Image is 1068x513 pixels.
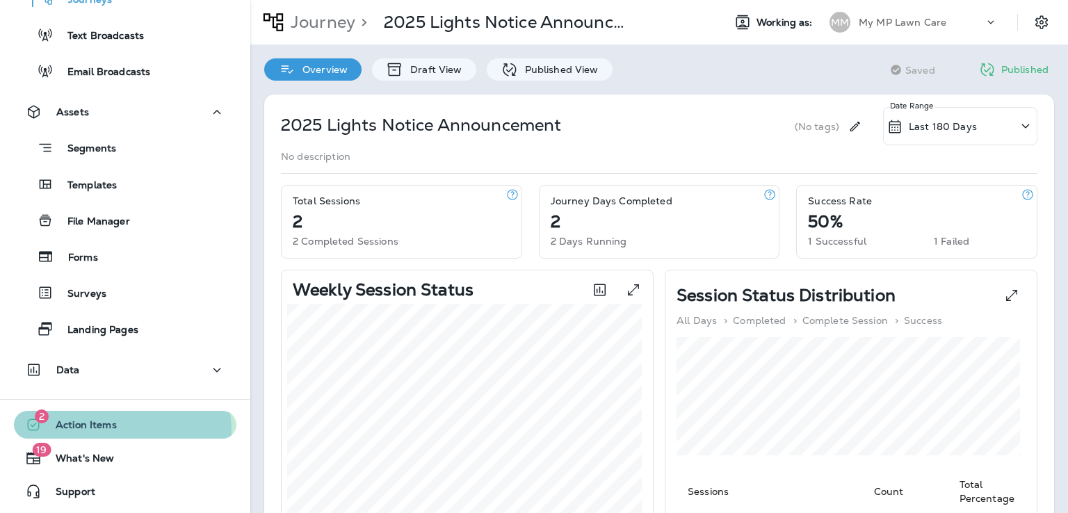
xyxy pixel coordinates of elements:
[14,478,236,505] button: Support
[909,121,977,132] p: Last 180 Days
[518,64,599,75] p: Published View
[14,206,236,235] button: File Manager
[14,170,236,199] button: Templates
[756,17,816,28] span: Working as:
[54,252,98,265] p: Forms
[830,12,850,33] div: MM
[293,236,398,247] p: 2 Completed Sessions
[384,12,631,33] p: 2025 Lights Notice Announcement
[677,290,896,301] p: Session Status Distribution
[54,142,116,156] p: Segments
[14,133,236,163] button: Segments
[905,65,935,76] span: Saved
[42,486,95,503] span: Support
[355,12,367,33] p: >
[293,195,360,206] p: Total Sessions
[842,107,868,145] div: Edit
[14,411,236,439] button: 2Action Items
[585,276,614,304] button: Toggle between session count and session percentage
[285,12,355,33] p: Journey
[14,444,236,472] button: 19What's New
[1029,10,1054,35] button: Settings
[802,315,888,326] p: Complete Session
[551,216,560,227] p: 2
[54,179,117,193] p: Templates
[54,288,106,301] p: Surveys
[998,282,1026,309] button: View Pie expanded to full screen
[733,315,786,326] p: Completed
[14,20,236,49] button: Text Broadcasts
[795,121,839,132] p: (No tags)
[14,278,236,307] button: Surveys
[14,356,236,384] button: Data
[677,315,717,326] p: All Days
[808,195,872,206] p: Success Rate
[14,314,236,343] button: Landing Pages
[551,236,627,247] p: 2 Days Running
[1001,64,1049,75] p: Published
[808,236,866,247] p: 1 Successful
[403,64,462,75] p: Draft View
[281,151,350,162] p: No description
[56,364,80,375] p: Data
[14,56,236,85] button: Email Broadcasts
[293,216,302,227] p: 2
[296,64,348,75] p: Overview
[281,114,561,136] p: 2025 Lights Notice Announcement
[54,215,130,229] p: File Manager
[54,30,144,43] p: Text Broadcasts
[32,443,51,457] span: 19
[895,315,898,326] p: >
[14,242,236,271] button: Forms
[293,284,474,295] p: Weekly Session Status
[620,276,647,304] button: View graph expanded to full screen
[56,106,89,117] p: Assets
[859,17,946,28] p: My MP Lawn Care
[890,100,935,111] p: Date Range
[793,315,797,326] p: >
[54,66,150,79] p: Email Broadcasts
[904,315,942,326] p: Success
[54,324,138,337] p: Landing Pages
[808,216,842,227] p: 50%
[934,236,969,247] p: 1 Failed
[724,315,727,326] p: >
[14,98,236,126] button: Assets
[42,419,117,436] span: Action Items
[35,409,49,423] span: 2
[42,453,114,469] span: What's New
[551,195,672,206] p: Journey Days Completed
